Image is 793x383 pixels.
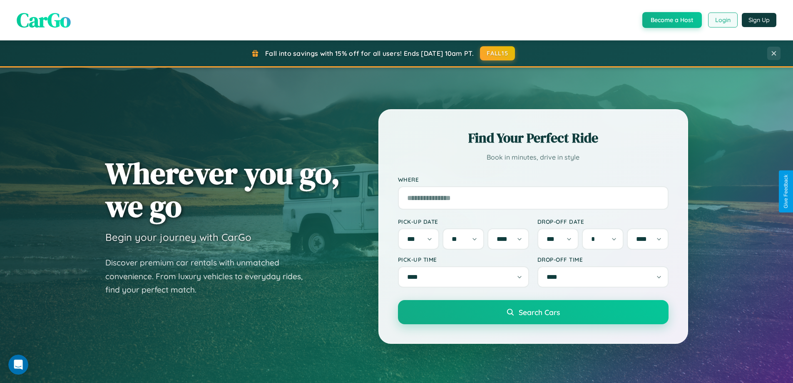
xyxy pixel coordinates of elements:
button: Login [708,13,738,28]
label: Where [398,176,669,183]
button: Sign Up [742,13,776,27]
label: Pick-up Time [398,256,529,263]
p: Book in minutes, drive in style [398,151,669,163]
iframe: Intercom live chat [8,355,28,375]
button: Search Cars [398,300,669,324]
span: CarGo [17,6,71,34]
span: Search Cars [519,308,560,317]
h3: Begin your journey with CarGo [105,231,251,243]
button: Become a Host [642,12,702,28]
h1: Wherever you go, we go [105,157,340,223]
label: Pick-up Date [398,218,529,225]
button: FALL15 [480,46,515,60]
label: Drop-off Time [537,256,669,263]
h2: Find Your Perfect Ride [398,129,669,147]
label: Drop-off Date [537,218,669,225]
div: Give Feedback [783,175,789,208]
span: Fall into savings with 15% off for all users! Ends [DATE] 10am PT. [265,49,474,58]
p: Discover premium car rentals with unmatched convenience. From luxury vehicles to everyday rides, ... [105,256,313,297]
